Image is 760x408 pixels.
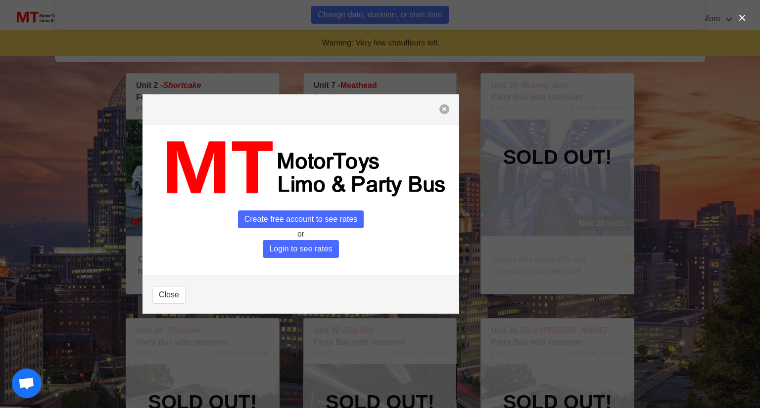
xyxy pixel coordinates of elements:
[152,286,186,304] button: Close
[159,289,179,301] span: Close
[238,210,364,228] span: Create free account to see rates
[263,240,338,258] span: Login to see rates
[152,228,449,240] p: or
[12,368,42,398] div: Open chat
[152,134,449,202] img: MT_logo_name.png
